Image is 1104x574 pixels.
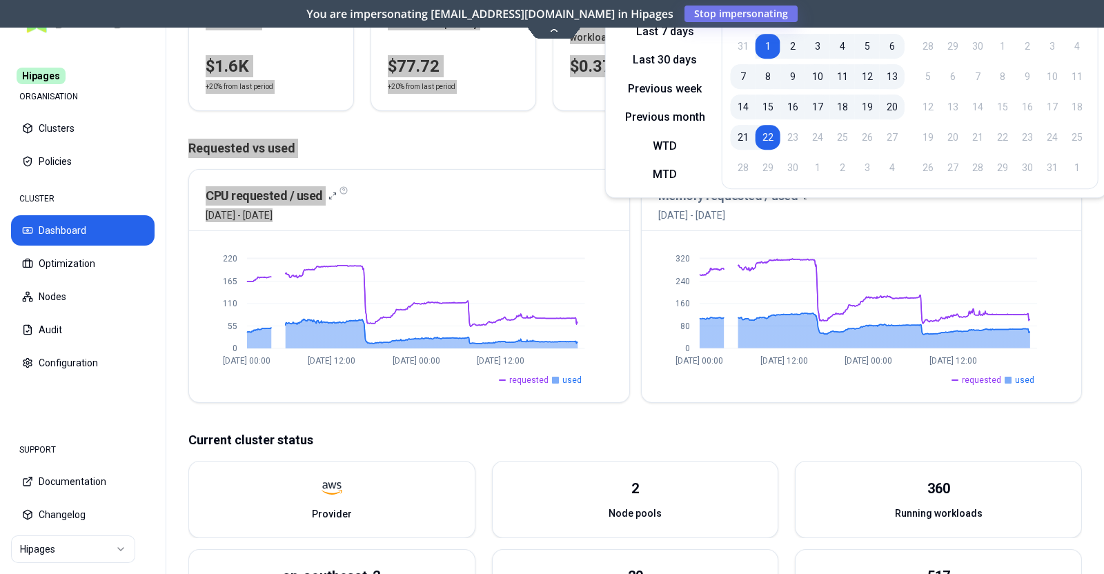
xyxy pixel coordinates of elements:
[990,16,1015,28] th: Wednesday
[927,479,950,498] div: 360
[929,356,977,366] tspan: [DATE] 12:00
[780,64,805,89] button: 9
[11,436,155,464] div: SUPPORT
[312,507,352,521] span: Provider
[11,466,155,497] button: Documentation
[388,80,455,94] p: +20% from last period
[631,479,639,498] div: 2
[1040,16,1065,28] th: Friday
[1065,16,1090,28] th: Saturday
[308,356,355,366] tspan: [DATE] 12:00
[17,68,66,84] span: Hipages
[223,356,270,366] tspan: [DATE] 00:00
[805,16,830,28] th: Wednesday
[614,21,716,43] button: Last 7 days
[206,55,337,77] div: $1.6K
[855,95,880,119] button: 19
[223,254,237,264] tspan: 220
[228,321,237,331] tspan: 55
[388,55,519,77] div: $77.72
[11,83,155,110] div: ORGANISATION
[11,348,155,378] button: Configuration
[855,16,880,28] th: Friday
[780,16,805,28] th: Tuesday
[780,95,805,119] button: 16
[206,208,337,222] span: [DATE] - [DATE]
[233,344,237,353] tspan: 0
[684,344,689,353] tspan: 0
[845,356,892,366] tspan: [DATE] 00:00
[962,375,1001,386] span: requested
[675,277,689,286] tspan: 240
[614,78,716,100] button: Previous week
[676,356,723,366] tspan: [DATE] 00:00
[11,499,155,530] button: Changelog
[614,135,716,157] button: WTD
[11,248,155,279] button: Optimization
[680,321,689,331] tspan: 80
[188,139,1082,158] p: Requested vs used
[11,185,155,212] div: CLUSTER
[675,299,689,308] tspan: 160
[206,80,273,94] p: +20% from last period
[658,208,812,222] span: [DATE] - [DATE]
[855,64,880,89] button: 12
[11,281,155,312] button: Nodes
[393,356,440,366] tspan: [DATE] 00:00
[940,16,965,28] th: Monday
[756,125,780,150] button: 22
[760,356,808,366] tspan: [DATE] 12:00
[880,95,905,119] button: 20
[188,430,1082,450] p: Current cluster status
[509,375,549,386] span: requested
[1015,16,1040,28] th: Thursday
[731,95,756,119] button: 14
[614,164,716,186] button: MTD
[880,16,905,28] th: Saturday
[570,55,701,77] div: $0.37
[11,215,155,246] button: Dashboard
[731,34,756,59] button: 31
[1015,375,1034,386] span: used
[916,16,940,28] th: Sunday
[805,95,830,119] button: 17
[731,16,756,28] th: Sunday
[880,34,905,59] button: 6
[223,299,237,308] tspan: 110
[322,478,342,499] img: aws
[731,64,756,89] button: 7
[614,49,716,71] button: Last 30 days
[830,64,855,89] button: 11
[830,34,855,59] button: 4
[11,146,155,177] button: Policies
[756,95,780,119] button: 15
[756,16,780,28] th: Monday
[11,113,155,143] button: Clusters
[614,106,716,128] button: Previous month
[780,34,805,59] button: 2
[477,356,524,366] tspan: [DATE] 12:00
[223,277,237,286] tspan: 165
[830,16,855,28] th: Thursday
[895,506,983,520] span: Running workloads
[805,64,830,89] button: 10
[11,315,155,345] button: Audit
[830,95,855,119] button: 18
[609,506,662,520] span: Node pools
[805,34,830,59] button: 3
[880,64,905,89] button: 13
[965,16,990,28] th: Tuesday
[756,64,780,89] button: 8
[562,375,582,386] span: used
[731,125,756,150] button: 21
[855,34,880,59] button: 5
[756,34,780,59] button: 1
[206,186,323,206] h3: CPU requested / used
[675,254,689,264] tspan: 320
